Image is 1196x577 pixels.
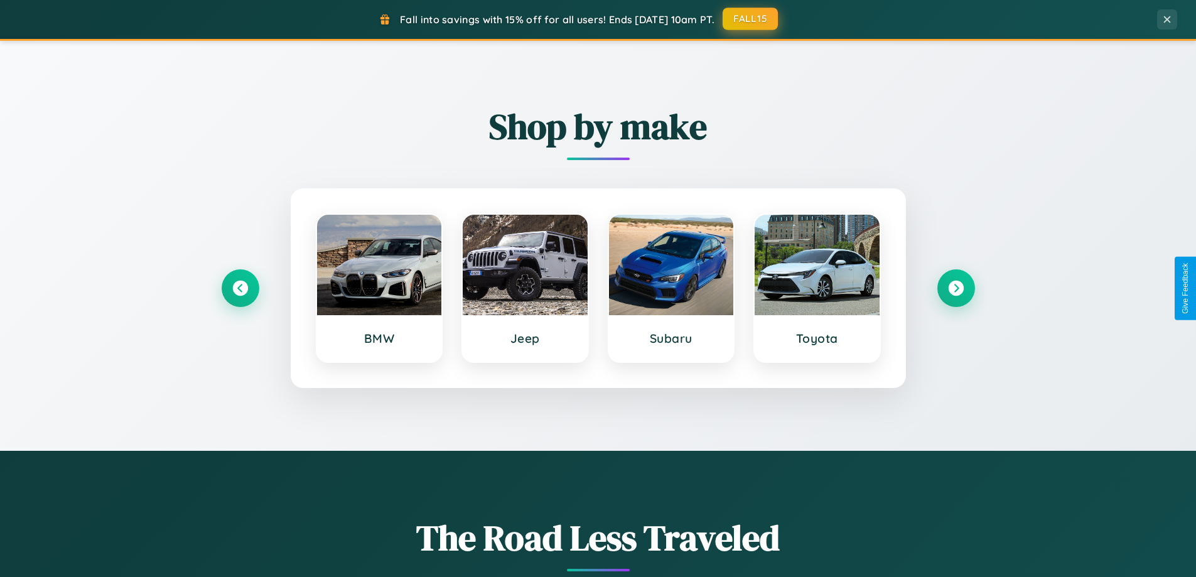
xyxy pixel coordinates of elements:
h3: Subaru [622,331,721,346]
h1: The Road Less Traveled [222,514,975,562]
button: FALL15 [723,8,778,30]
h2: Shop by make [222,102,975,151]
span: Fall into savings with 15% off for all users! Ends [DATE] 10am PT. [400,13,714,26]
h3: BMW [330,331,429,346]
div: Give Feedback [1181,263,1190,314]
h3: Jeep [475,331,575,346]
h3: Toyota [767,331,867,346]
